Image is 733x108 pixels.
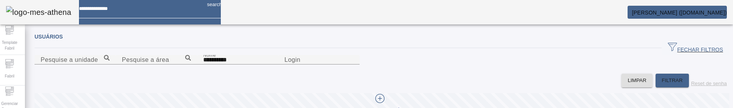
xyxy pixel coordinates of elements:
mat-label: Login [284,56,301,63]
input: Number [41,55,110,64]
input: Number [122,55,191,64]
button: LIMPAR [621,74,652,87]
img: logo-mes-athena [6,6,71,18]
mat-label: Nome [203,52,216,57]
mat-label: Pesquise a área [122,56,169,63]
button: Reset de senha [689,74,729,87]
label: Reset de senha [691,81,727,86]
span: LIMPAR [628,77,646,84]
span: Fabril [2,71,16,81]
button: FECHAR FILTROS [662,41,729,55]
span: [PERSON_NAME] ([DOMAIN_NAME]) [632,10,727,16]
span: Usuários [35,34,63,40]
button: FILTRAR [656,74,689,87]
span: FILTRAR [662,77,683,84]
span: FECHAR FILTROS [668,42,723,54]
mat-label: Pesquise a unidade [41,56,98,63]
